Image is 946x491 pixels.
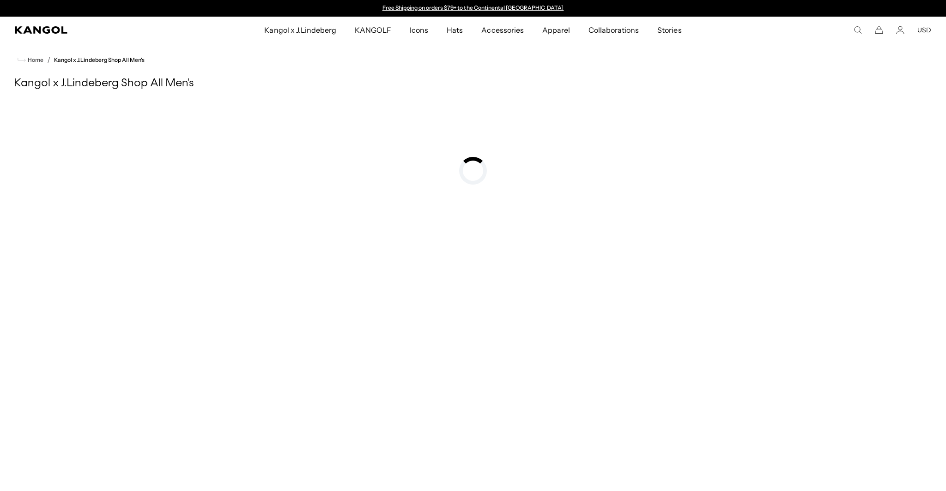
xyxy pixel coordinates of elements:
[533,17,579,43] a: Apparel
[481,17,523,43] span: Accessories
[437,17,472,43] a: Hats
[657,17,681,43] span: Stories
[588,17,639,43] span: Collaborations
[18,56,43,64] a: Home
[378,5,568,12] div: Announcement
[14,77,932,90] h1: Kangol x J.Lindeberg Shop All Men's
[917,26,931,34] button: USD
[355,17,391,43] span: KANGOLF
[648,17,691,43] a: Stories
[378,5,568,12] slideshow-component: Announcement bar
[255,17,346,43] a: Kangol x J.Lindeberg
[875,26,883,34] button: Cart
[472,17,533,43] a: Accessories
[378,5,568,12] div: 1 of 2
[896,26,904,34] a: Account
[410,17,428,43] span: Icons
[579,17,648,43] a: Collaborations
[264,17,336,43] span: Kangol x J.Lindeberg
[54,57,145,63] a: Kangol x J.Lindeberg Shop All Men's
[26,57,43,63] span: Home
[346,17,400,43] a: KANGOLF
[382,4,564,11] a: Free Shipping on orders $79+ to the Continental [GEOGRAPHIC_DATA]
[542,17,570,43] span: Apparel
[43,54,50,66] li: /
[400,17,437,43] a: Icons
[854,26,862,34] summary: Search here
[447,17,463,43] span: Hats
[15,26,175,34] a: Kangol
